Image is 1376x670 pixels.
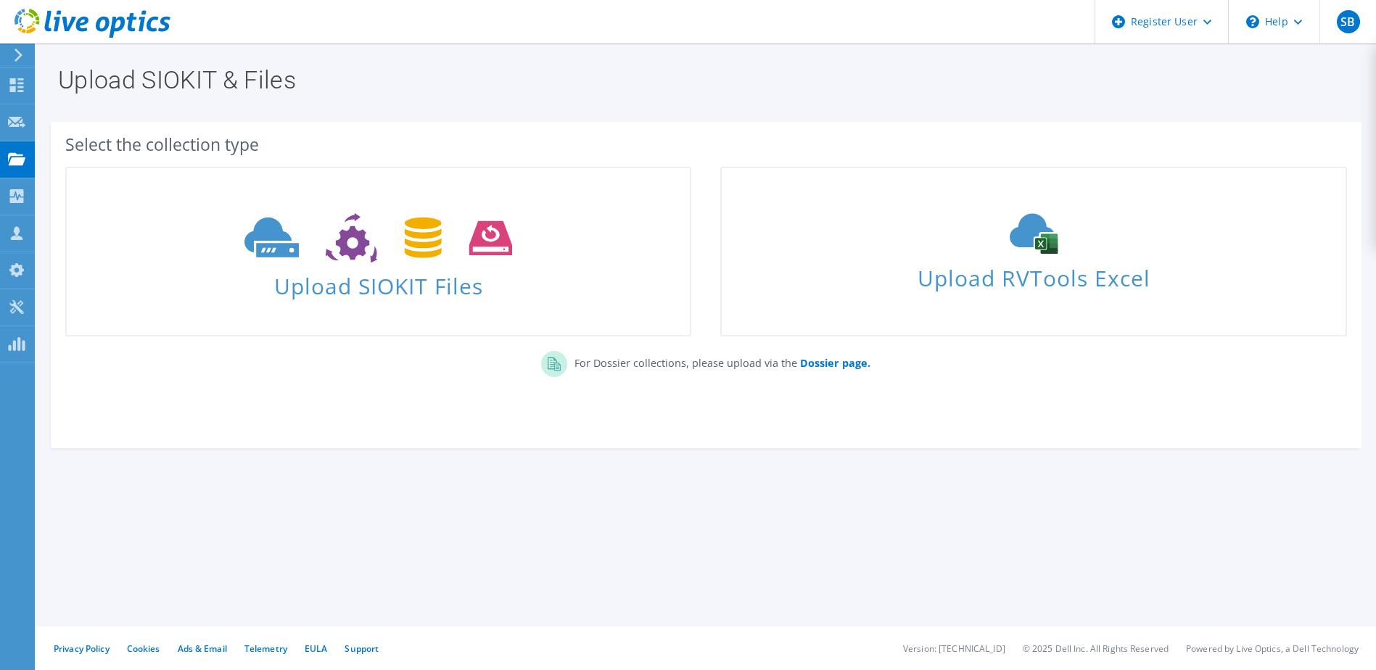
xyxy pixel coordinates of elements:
[722,259,1345,290] span: Upload RVTools Excel
[1246,15,1259,28] svg: \n
[1023,642,1169,655] li: © 2025 Dell Inc. All Rights Reserved
[178,642,227,655] a: Ads & Email
[127,642,160,655] a: Cookies
[1337,10,1360,33] span: SB
[305,642,327,655] a: EULA
[67,266,690,297] span: Upload SIOKIT Files
[567,351,870,371] p: For Dossier collections, please upload via the
[797,356,870,370] a: Dossier page.
[58,67,1347,92] h1: Upload SIOKIT & Files
[720,167,1346,336] a: Upload RVTools Excel
[244,642,287,655] a: Telemetry
[903,642,1005,655] li: Version: [TECHNICAL_ID]
[65,167,691,336] a: Upload SIOKIT Files
[800,356,870,370] b: Dossier page.
[65,136,1347,152] div: Select the collection type
[345,642,379,655] a: Support
[54,642,110,655] a: Privacy Policy
[1186,642,1359,655] li: Powered by Live Optics, a Dell Technology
